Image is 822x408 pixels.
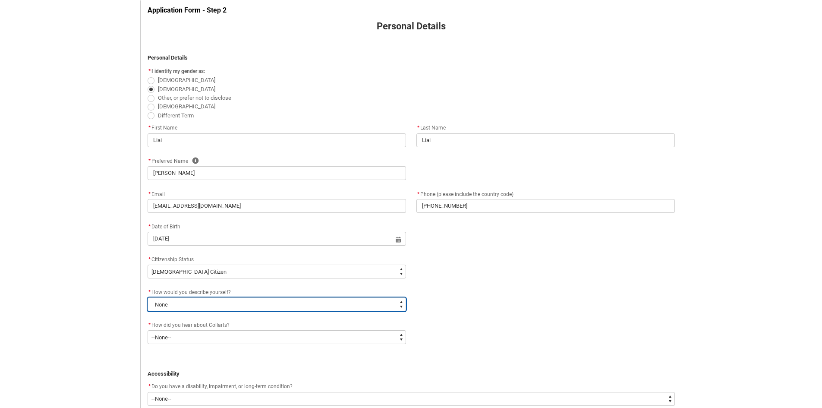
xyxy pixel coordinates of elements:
[148,125,177,131] span: First Name
[377,21,446,32] strong: Personal Details
[151,322,230,328] span: How did you hear about Collarts?
[148,189,168,198] label: Email
[148,370,180,377] strong: Accessibility
[416,189,517,198] label: Phone (please include the country code)
[158,77,215,83] span: [DEMOGRAPHIC_DATA]
[148,158,151,164] abbr: required
[148,125,151,131] abbr: required
[148,322,151,328] abbr: required
[158,86,215,92] span: [DEMOGRAPHIC_DATA]
[148,158,188,164] span: Preferred Name
[148,256,151,263] abbr: required
[158,103,215,110] span: [DEMOGRAPHIC_DATA]
[148,224,180,230] span: Date of Birth
[148,54,188,61] strong: Personal Details
[148,383,151,389] abbr: required
[158,95,231,101] span: Other, or prefer not to disclose
[151,383,293,389] span: Do you have a disability, impairment, or long-term condition?
[416,199,675,213] input: +61 400 000 000
[148,289,151,295] abbr: required
[148,191,151,197] abbr: required
[148,199,406,213] input: you@example.com
[151,289,231,295] span: How would you describe yourself?
[148,6,227,14] strong: Application Form - Step 2
[151,256,194,263] span: Citizenship Status
[417,125,419,131] abbr: required
[148,68,151,74] abbr: required
[158,112,194,119] span: Different Term
[417,191,419,197] abbr: required
[416,125,446,131] span: Last Name
[148,224,151,230] abbr: required
[151,68,205,74] span: I identify my gender as:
